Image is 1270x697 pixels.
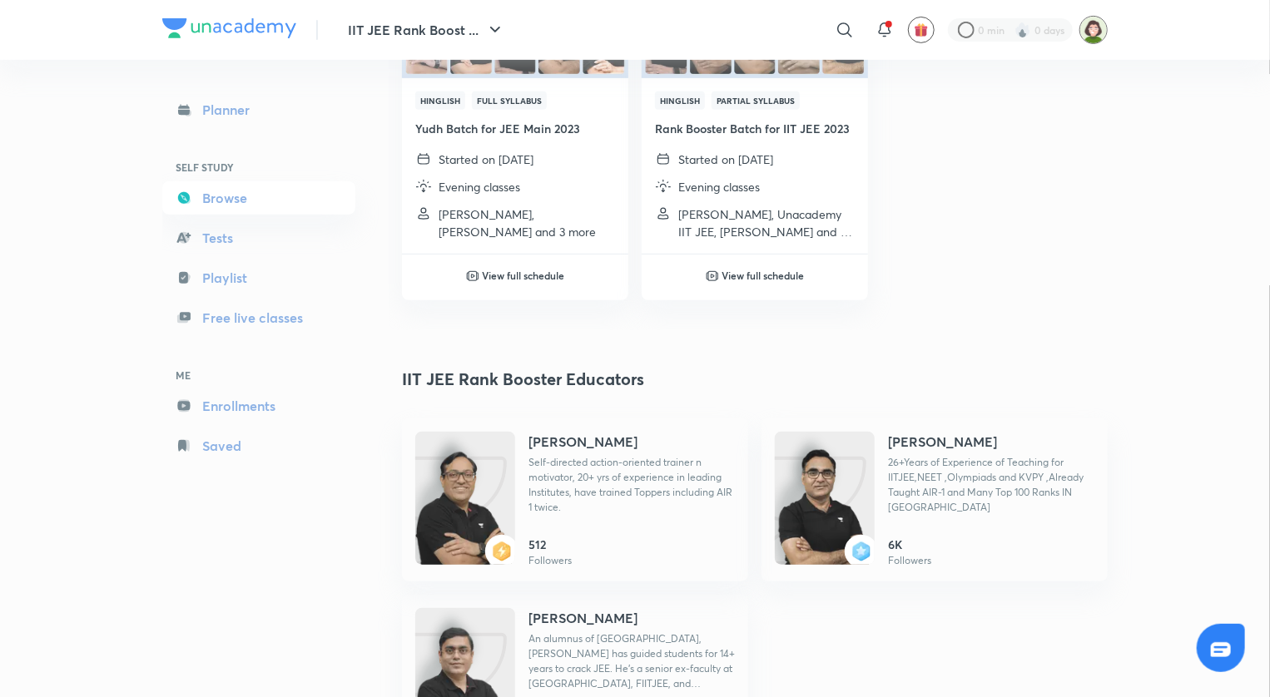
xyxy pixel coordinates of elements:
p: Started on [DATE] [678,151,773,168]
p: Evening classes [678,178,760,195]
span: Partial Syllabus [712,91,800,110]
h6: View full schedule [722,268,805,283]
p: Evening classes [439,178,520,195]
img: badge [851,541,871,561]
h4: Yudh Batch for JEE Main 2023 [415,120,615,137]
button: IIT JEE Rank Boost ... [338,13,515,47]
h4: [PERSON_NAME] [528,432,637,452]
a: Saved [162,429,355,462]
img: streak [1015,22,1031,38]
p: An alumnus of IIT Roorkee, Sir has guided students for 14+ years to crack JEE. He's a senior ex-f... [528,631,735,691]
a: Enrollments [162,389,355,423]
img: varad sachin [1079,16,1108,44]
img: Unacademy [775,448,875,581]
img: play [706,269,719,283]
img: play [466,269,479,283]
p: Started on [DATE] [439,151,533,168]
h6: 6K [888,536,931,553]
span: Hinglish [655,91,705,110]
img: badge [492,541,512,561]
a: Company Logo [162,18,296,42]
p: Pankaj Baluja, Unacademy IIT JEE, Sudhanshu Misra and 3 more [678,205,855,240]
h6: ME [162,361,355,389]
h4: Rank Booster Batch for IIT JEE 2023 [655,120,855,137]
h6: View full schedule [483,268,565,283]
p: Followers [528,553,572,568]
a: Playlist [162,261,355,294]
a: Free live classes [162,301,355,334]
button: avatar [908,17,935,43]
p: 26+Years of Experience of Teaching for IITJEE,NEET ,Olympiads and KVPY ,Already Taught AIR-1 and ... [888,455,1094,515]
h6: SELF STUDY [162,153,355,181]
a: Unacademybadge[PERSON_NAME]26+Years of Experience of Teaching for IITJEE,NEET ,Olympiads and KVPY... [762,418,1108,581]
a: Tests [162,221,355,255]
h6: 512 [528,536,572,553]
h4: [PERSON_NAME] [888,432,997,452]
img: Unacademy [415,448,515,581]
h3: IIT JEE Rank Booster Educators [402,367,644,392]
span: Full Syllabus [472,91,547,110]
p: Sameer Chincholikar, Namo Kaul, Jayant Nagda and 3 more [439,205,615,240]
p: Followers [888,553,931,568]
a: Browse [162,181,355,215]
span: Hinglish [415,91,465,110]
p: Self-directed action-oriented trainer n motivator, 20+ yrs of experience in leading Institutes, h... [528,455,735,515]
a: Unacademybadge[PERSON_NAME]Self-directed action-oriented trainer n motivator, 20+ yrs of experien... [402,418,748,581]
img: Company Logo [162,18,296,38]
a: Planner [162,93,355,126]
h4: [PERSON_NAME] [528,608,637,628]
img: avatar [914,22,929,37]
